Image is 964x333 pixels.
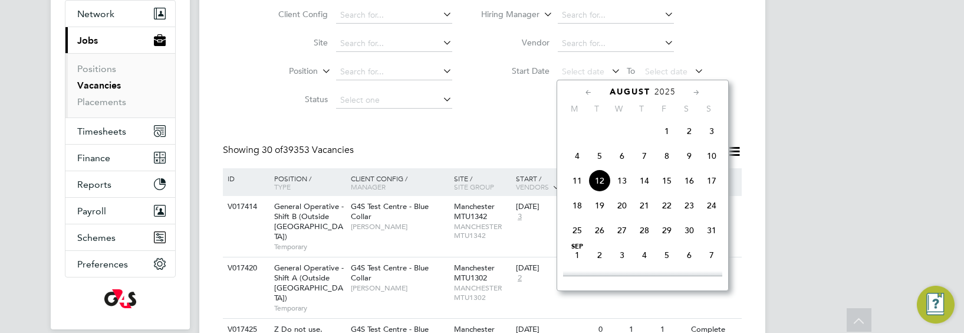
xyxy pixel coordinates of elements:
span: 5 [588,145,611,167]
label: Site [260,37,328,48]
span: 21 [633,194,656,217]
img: g4s-logo-retina.png [104,289,136,308]
button: Reports [65,171,175,197]
span: 2025 [654,87,676,97]
span: 15 [656,169,678,192]
span: Type [274,182,291,191]
span: 14 [633,169,656,192]
span: G4S Test Centre - Blue Collar [351,201,429,221]
span: 13 [678,269,700,292]
span: MANCHESTER MTU1342 [454,222,510,240]
span: 10 [700,145,723,167]
span: 11 [566,169,588,192]
span: G4S Test Centre - Blue Collar [351,263,429,283]
span: General Operative - Shift A (Outside [GEOGRAPHIC_DATA]) [274,263,344,303]
span: 24 [700,194,723,217]
span: Vendors [516,182,549,191]
div: Site / [451,168,513,197]
span: 3 [516,212,524,222]
input: Search for... [336,35,452,52]
span: 11 [633,269,656,292]
span: Manchester MTU1302 [454,263,495,283]
div: V017420 [225,257,266,279]
span: T [630,103,653,114]
span: Reports [77,179,111,190]
span: 22 [656,194,678,217]
span: Site Group [454,182,494,191]
label: Position [250,66,318,77]
span: 5 [656,244,678,266]
span: August [610,87,650,97]
span: 8 [656,145,678,167]
span: 12 [656,269,678,292]
button: Timesheets [65,118,175,144]
button: Payroll [65,198,175,224]
span: [PERSON_NAME] [351,222,448,231]
input: Select one [336,92,452,109]
span: 7 [700,244,723,266]
span: Preferences [77,259,128,270]
a: Vacancies [77,80,121,91]
span: Network [77,8,114,19]
span: 31 [700,219,723,241]
span: 8 [566,269,588,292]
div: [DATE] [516,263,593,273]
label: Hiring Manager [472,9,539,21]
span: 26 [588,219,611,241]
span: 18 [566,194,588,217]
a: Positions [77,63,116,74]
span: T [585,103,608,114]
div: V017414 [225,196,266,218]
span: S [697,103,720,114]
input: Search for... [336,7,452,24]
span: Temporary [274,303,345,313]
span: Payroll [77,205,106,217]
button: Network [65,1,175,27]
span: Timesheets [77,126,126,137]
span: Schemes [77,232,116,243]
span: S [675,103,697,114]
span: 12 [588,169,611,192]
span: 19 [588,194,611,217]
input: Search for... [336,64,452,80]
span: 1 [656,120,678,142]
div: ID [225,168,266,188]
span: 16 [678,169,700,192]
span: 2 [678,120,700,142]
span: 3 [611,244,633,266]
button: Schemes [65,224,175,250]
span: 10 [611,269,633,292]
span: [PERSON_NAME] [351,283,448,293]
input: Search for... [558,35,674,52]
span: 23 [678,194,700,217]
span: General Operative - Shift B (Outside [GEOGRAPHIC_DATA]) [274,201,344,241]
label: Start Date [482,66,550,76]
span: Select date [562,66,604,77]
span: To [623,63,639,79]
span: W [608,103,630,114]
span: 3 [700,120,723,142]
div: Client Config / [348,168,451,197]
div: Position / [265,168,348,197]
label: Vendor [482,37,550,48]
span: 4 [633,244,656,266]
button: Finance [65,145,175,171]
a: Placements [77,96,126,107]
span: 39353 Vacancies [262,144,354,156]
a: Go to home page [65,289,176,308]
span: 29 [656,219,678,241]
label: Client Config [260,9,328,19]
input: Search for... [558,7,674,24]
button: Engage Resource Center [917,286,955,324]
span: 17 [700,169,723,192]
span: 30 of [262,144,283,156]
div: Start / [513,168,595,198]
div: Showing [223,144,356,156]
span: 27 [611,219,633,241]
span: Jobs [77,35,98,46]
span: Select date [645,66,687,77]
span: Sep [566,244,588,250]
label: Status [260,94,328,105]
span: 7 [633,145,656,167]
span: 2 [516,273,524,283]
